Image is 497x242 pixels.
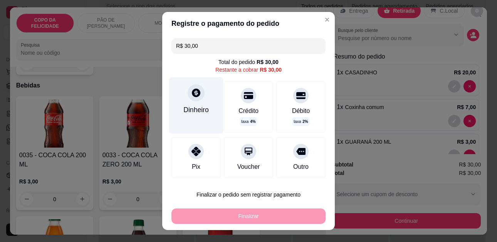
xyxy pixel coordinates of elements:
div: Crédito [238,106,259,116]
div: Outro [293,162,309,171]
button: Finalizar o pedido sem registrar pagamento [171,187,326,202]
header: Registre o pagamento do pedido [162,12,335,35]
button: Close [321,13,333,26]
div: R$ 30,00 [257,58,279,66]
span: 4 % [250,119,255,124]
div: Voucher [237,162,260,171]
div: Débito [292,106,310,116]
span: 2 % [302,119,308,124]
p: taxa [241,119,255,124]
p: taxa [294,119,308,124]
input: Ex.: hambúrguer de cordeiro [176,38,321,54]
div: Total do pedido [218,58,279,66]
div: Pix [192,162,200,171]
div: Dinheiro [183,105,209,115]
div: R$ 30,00 [260,66,282,74]
div: Restante a cobrar [215,66,282,74]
